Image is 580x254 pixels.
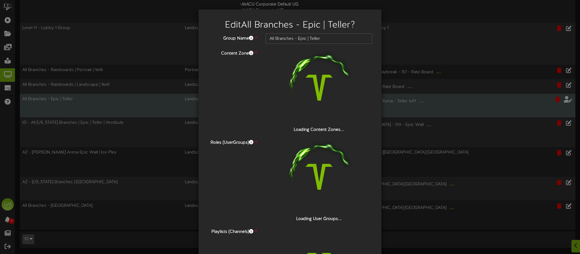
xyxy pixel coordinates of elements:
[296,217,342,221] strong: Loading User Groups...
[294,127,344,132] strong: Loading Content Zones...
[208,20,372,30] h2: Edit All Branches - Epic | Teller ?
[266,33,372,44] input: Channel Group Name
[203,227,261,235] label: Playlists (Channels)
[280,138,358,216] img: loading-spinner-1.png
[203,33,261,42] label: Group Name
[280,48,358,127] img: loading-spinner-1.png
[203,138,261,146] label: Roles (UserGroups)
[203,48,261,57] label: Content Zone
